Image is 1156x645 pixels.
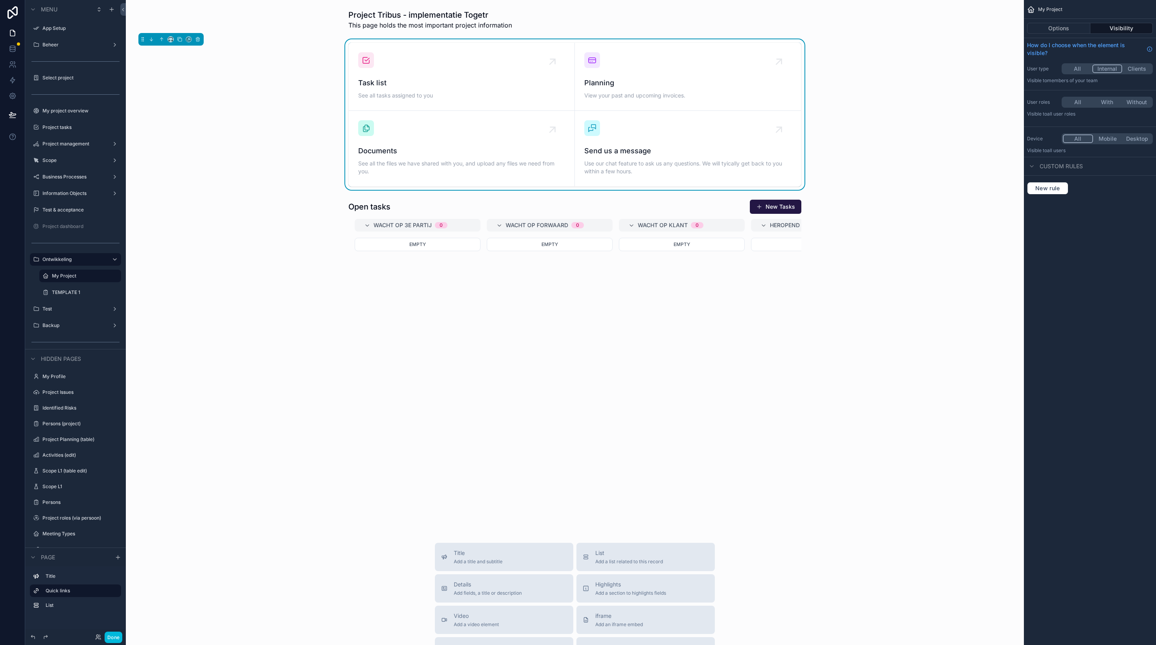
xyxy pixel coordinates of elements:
label: Input [42,546,116,553]
label: Title [46,573,115,579]
div: scrollable content [25,566,126,619]
label: App Setup [42,25,116,31]
label: Scope L1 [42,483,116,490]
label: My project overview [42,108,116,114]
span: Documents [358,145,565,156]
span: Send us a message [584,145,792,156]
span: See all tasks assigned to you [358,92,565,99]
button: All [1063,134,1093,143]
span: Add a title and subtitle [454,559,503,565]
a: Scope [42,157,105,164]
label: Business Processes [42,174,105,180]
span: Add a video element [454,621,499,628]
label: Persons (project) [42,421,116,427]
span: Details [454,581,522,588]
label: Project roles (via persoon) [42,515,116,521]
label: Scope L1 (table edit) [42,468,116,474]
label: My Profile [42,373,116,380]
span: New rule [1032,185,1063,192]
a: DocumentsSee all the files we have shared with you, and upload any files we need from you. [349,111,575,186]
button: ListAdd a list related to this record [576,543,715,571]
p: Visible to [1027,147,1153,154]
span: Members of your team [1047,77,1098,83]
span: Use our chat feature to ask us any questions. We will tyically get back to you within a few hours. [584,160,792,175]
label: Project dashboard [42,223,116,230]
label: User roles [1027,99,1058,105]
label: Backup [42,322,105,329]
button: iframeAdd an iframe embed [576,606,715,634]
label: Quick links [46,588,115,594]
label: Activities (edit) [42,452,116,458]
label: Project management [42,141,105,147]
label: Project tasks [42,124,116,130]
button: VideoAdd a video element [435,606,573,634]
button: Mobile [1093,134,1123,143]
span: Page [41,553,55,561]
button: Desktop [1122,134,1152,143]
span: Highlights [595,581,666,588]
a: Information Objects [42,190,105,197]
button: Internal [1092,64,1123,73]
label: Persons [42,499,116,505]
span: Task list [358,77,565,88]
a: Task listSee all tasks assigned to you [349,43,575,111]
label: Project Issues [42,389,116,395]
button: TitleAdd a title and subtitle [435,543,573,571]
label: List [46,602,115,608]
button: All [1063,98,1092,107]
button: Clients [1122,64,1152,73]
span: View your past and upcoming invoices. [584,92,792,99]
label: My Project [52,273,116,279]
button: With [1092,98,1122,107]
span: Add an iframe embed [595,621,643,628]
a: PlanningView your past and upcoming invoices. [575,43,801,111]
label: Test [42,306,105,312]
p: Visible to [1027,77,1153,84]
span: Planning [584,77,792,88]
span: Custom rules [1040,162,1083,170]
span: See all the files we have shared with you, and upload any files we need from you. [358,160,565,175]
span: List [595,549,663,557]
span: Hidden pages [41,355,81,363]
label: Device [1027,136,1058,142]
label: Select project [42,75,116,81]
span: Add a list related to this record [595,559,663,565]
button: New rule [1027,182,1068,195]
label: Project Planning (table) [42,436,116,443]
label: Identified Risks [42,405,116,411]
label: Test & acceptance [42,207,116,213]
label: Ontwikkeling [42,256,105,263]
span: Video [454,612,499,620]
label: Beheer [42,42,105,48]
button: Visibility [1090,23,1153,34]
a: Meeting Types [42,531,116,537]
label: TEMPLATE 1 [52,289,116,296]
button: Without [1122,98,1152,107]
span: Add a section to highlights fields [595,590,666,596]
button: All [1063,64,1092,73]
button: Done [105,632,122,643]
span: iframe [595,612,643,620]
